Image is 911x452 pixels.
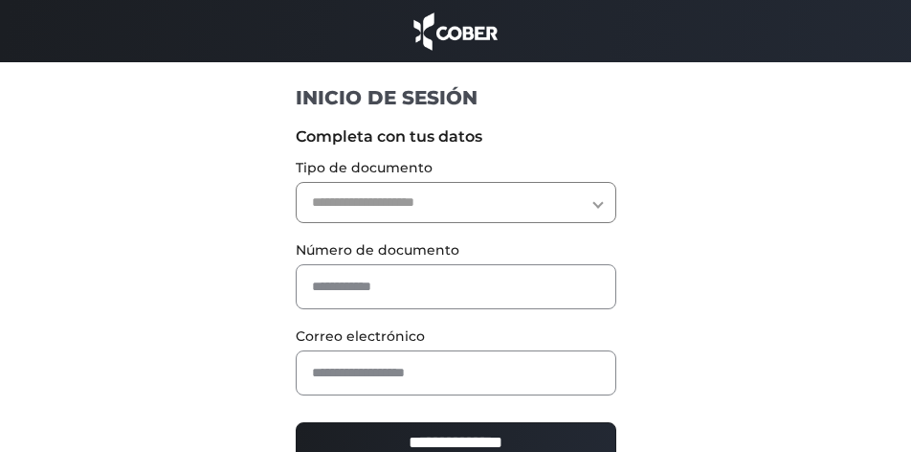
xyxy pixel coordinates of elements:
[296,327,616,347] label: Correo electrónico
[296,85,616,110] h1: INICIO DE SESIÓN
[296,158,616,178] label: Tipo de documento
[409,10,502,53] img: cober_marca.png
[296,125,616,148] label: Completa con tus datos
[296,240,616,260] label: Número de documento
